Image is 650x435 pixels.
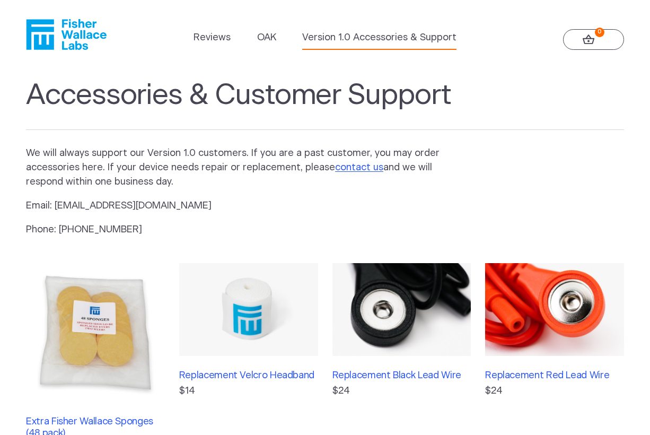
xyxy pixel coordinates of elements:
[332,370,471,382] h3: Replacement Black Lead Wire
[332,384,471,398] p: $24
[26,263,165,402] img: Extra Fisher Wallace Sponges (48 pack)
[485,370,624,382] h3: Replacement Red Lead Wire
[194,31,231,45] a: Reviews
[335,163,383,172] a: contact us
[485,384,624,398] p: $24
[179,370,318,382] h3: Replacement Velcro Headband
[563,29,624,50] a: 0
[302,31,456,45] a: Version 1.0 Accessories & Support
[26,19,107,50] a: Fisher Wallace
[26,199,459,213] p: Email: [EMAIL_ADDRESS][DOMAIN_NAME]
[179,384,318,398] p: $14
[179,263,318,355] img: Replacement Velcro Headband
[485,263,624,355] img: Replacement Red Lead Wire
[332,263,471,355] img: Replacement Black Lead Wire
[26,223,459,237] p: Phone: [PHONE_NUMBER]
[595,28,604,37] strong: 0
[26,146,459,189] p: We will always support our Version 1.0 customers. If you are a past customer, you may order acces...
[257,31,276,45] a: OAK
[26,79,624,130] h1: Accessories & Customer Support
